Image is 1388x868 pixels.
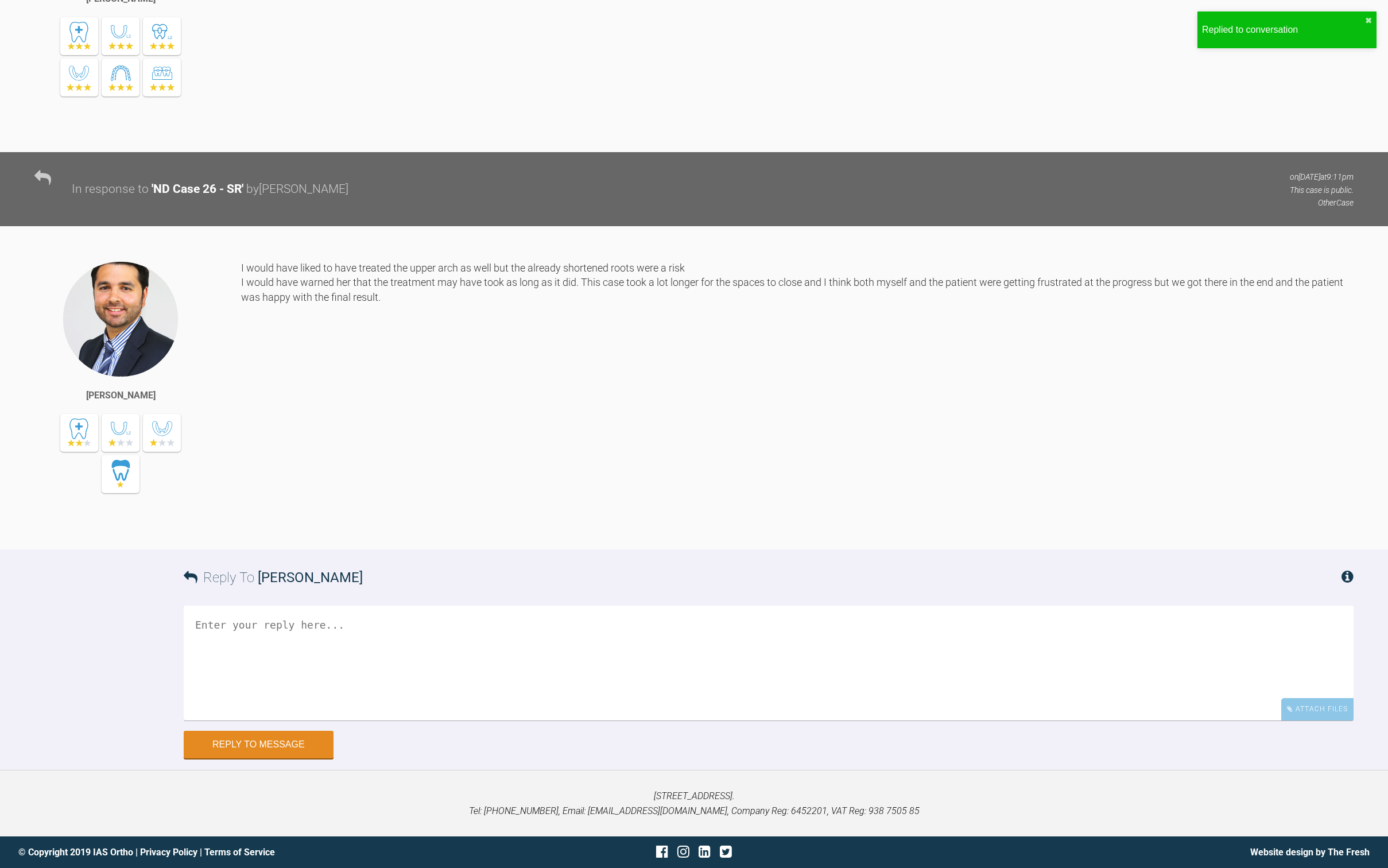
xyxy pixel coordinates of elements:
div: © Copyright 2019 IAS Ortho | | [18,845,469,860]
p: This case is public. [1290,184,1354,196]
p: [STREET_ADDRESS]. Tel: [PHONE_NUMBER], Email: [EMAIL_ADDRESS][DOMAIN_NAME], Company Reg: 6452201,... [18,789,1370,818]
span: [PERSON_NAME] [258,569,363,586]
div: ' ND Case 26 - SR ' [152,180,243,199]
div: [PERSON_NAME] [86,388,156,403]
a: Terms of Service [204,847,275,858]
div: Replied to conversation [1202,22,1365,37]
div: I would have liked to have treated the upper arch as well but the already shortened roots were a ... [241,261,1354,532]
a: Website design by The Fresh [1250,847,1370,858]
p: on [DATE] at 9:11pm [1290,170,1354,183]
p: Other Case [1290,196,1354,209]
h3: Reply To [184,567,363,588]
div: by [PERSON_NAME] [246,180,348,199]
a: Privacy Policy [140,847,197,858]
button: Reply to Message [184,731,334,758]
button: close [1365,16,1372,25]
div: Attach Files [1281,698,1354,720]
div: In response to [72,180,149,199]
img: Neeraj Diddee [62,261,179,378]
